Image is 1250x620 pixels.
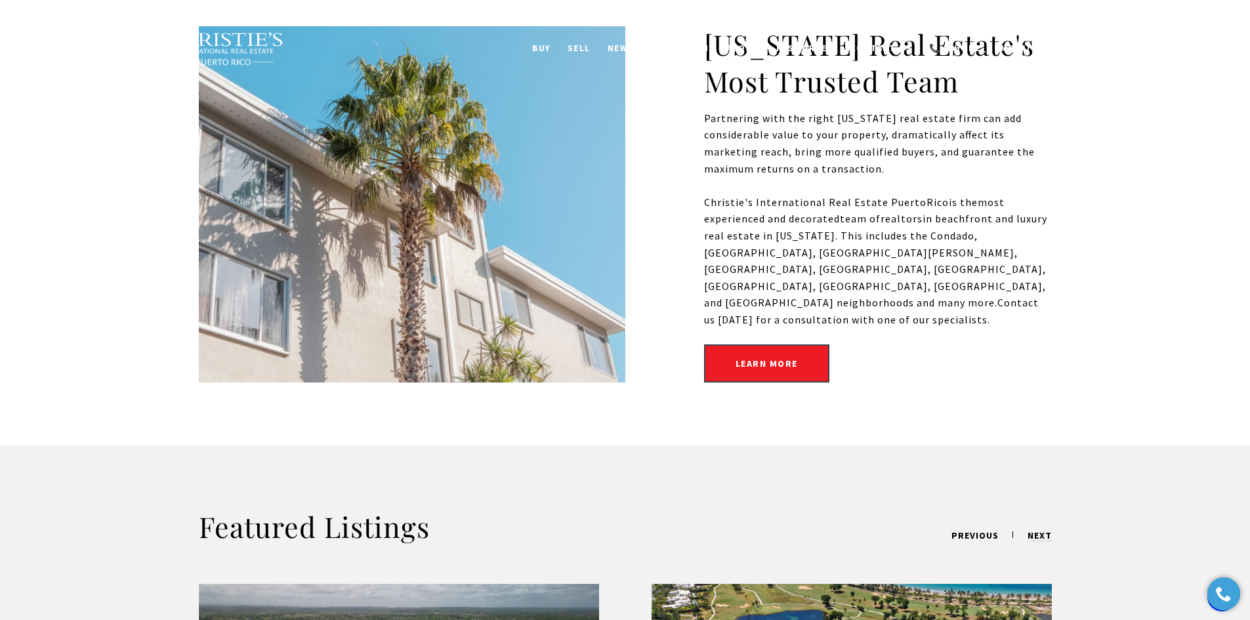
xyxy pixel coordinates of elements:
span: New Construction [608,43,709,54]
img: a palm tree in front of a building [199,26,625,382]
a: New Construction [599,36,718,61]
a: Resources [768,36,842,61]
p: Partnering with the right [US_STATE] real estate firm can add considerable value to your property... [704,110,1052,329]
h2: [US_STATE] Real Estate's Most Trusted Team [704,26,1052,100]
span: next [1028,529,1052,541]
span: Contact us [DATE] for a consultation with one of our specialists. [704,296,1039,326]
img: Christie's International Real Estate black text logo [163,32,285,66]
span: Contact Us [850,43,912,54]
a: About [718,36,768,61]
span: uerto [898,196,927,209]
a: BUY [524,36,559,61]
h2: Featured Listings [199,508,430,545]
span: 📞 [PHONE_NUMBER] [929,43,1031,54]
a: SELL [559,36,599,61]
span: previous [951,529,999,541]
a: Learn More Puerto Rico Real Estate's Most Trusted Team [704,344,829,382]
span: realtors [881,212,923,225]
span: ico [934,196,949,209]
a: call 9393373000 [921,36,1039,61]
